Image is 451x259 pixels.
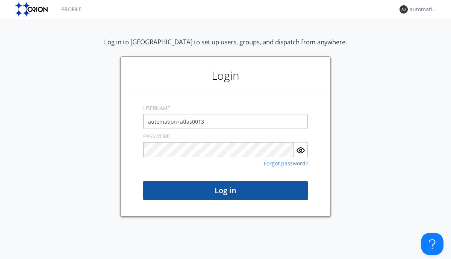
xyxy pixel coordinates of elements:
input: Password [143,142,294,157]
button: Log in [143,181,308,200]
label: PASSWORD [143,133,171,140]
a: Forgot password? [264,161,308,166]
h1: Login [124,61,327,91]
div: Log in to [GEOGRAPHIC_DATA] to set up users, groups, and dispatch from anywhere. [104,38,347,56]
button: Show Password [294,142,308,157]
label: USERNAME [143,105,170,112]
img: eye.svg [296,146,305,155]
iframe: Toggle Customer Support [421,233,443,255]
div: automation+atlas0013 [410,6,438,13]
img: 373638.png [400,5,408,14]
img: orion-labs-logo.svg [15,2,50,17]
